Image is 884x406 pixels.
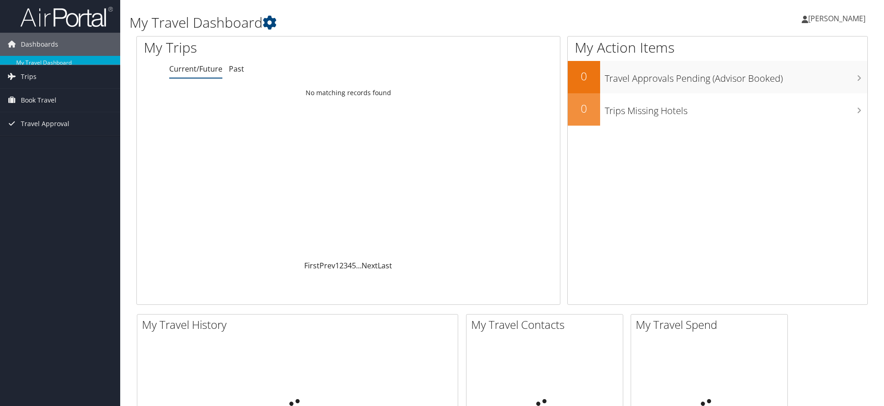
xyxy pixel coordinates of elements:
[568,93,867,126] a: 0Trips Missing Hotels
[802,5,875,32] a: [PERSON_NAME]
[568,101,600,116] h2: 0
[20,6,113,28] img: airportal-logo.png
[21,89,56,112] span: Book Travel
[605,100,867,117] h3: Trips Missing Hotels
[169,64,222,74] a: Current/Future
[605,67,867,85] h3: Travel Approvals Pending (Advisor Booked)
[808,13,866,24] span: [PERSON_NAME]
[344,261,348,271] a: 3
[129,13,626,32] h1: My Travel Dashboard
[144,38,377,57] h1: My Trips
[21,112,69,135] span: Travel Approval
[229,64,244,74] a: Past
[352,261,356,271] a: 5
[137,85,560,101] td: No matching records found
[568,61,867,93] a: 0Travel Approvals Pending (Advisor Booked)
[348,261,352,271] a: 4
[335,261,339,271] a: 1
[304,261,319,271] a: First
[568,68,600,84] h2: 0
[319,261,335,271] a: Prev
[21,65,37,88] span: Trips
[356,261,362,271] span: …
[339,261,344,271] a: 2
[636,317,787,333] h2: My Travel Spend
[142,317,458,333] h2: My Travel History
[568,38,867,57] h1: My Action Items
[21,33,58,56] span: Dashboards
[362,261,378,271] a: Next
[378,261,392,271] a: Last
[471,317,623,333] h2: My Travel Contacts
